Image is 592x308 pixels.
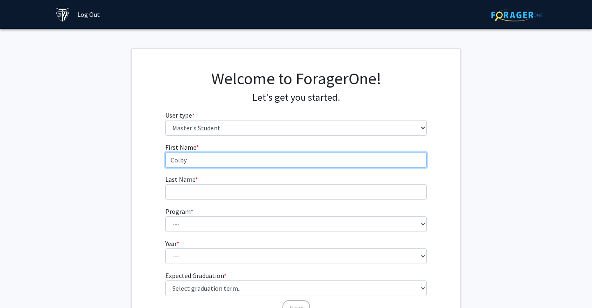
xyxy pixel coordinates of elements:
span: Last Name [165,175,195,183]
h4: Let's get you started. [165,92,427,104]
iframe: Chat [6,271,35,302]
img: Johns Hopkins University Logo [55,7,70,22]
label: Year [165,239,179,248]
label: Expected Graduation [165,271,227,280]
span: First Name [165,143,196,151]
label: Program [165,206,193,216]
label: User type [165,110,194,120]
img: ForagerOne Logo [491,9,543,21]
h1: Welcome to ForagerOne! [165,69,427,88]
